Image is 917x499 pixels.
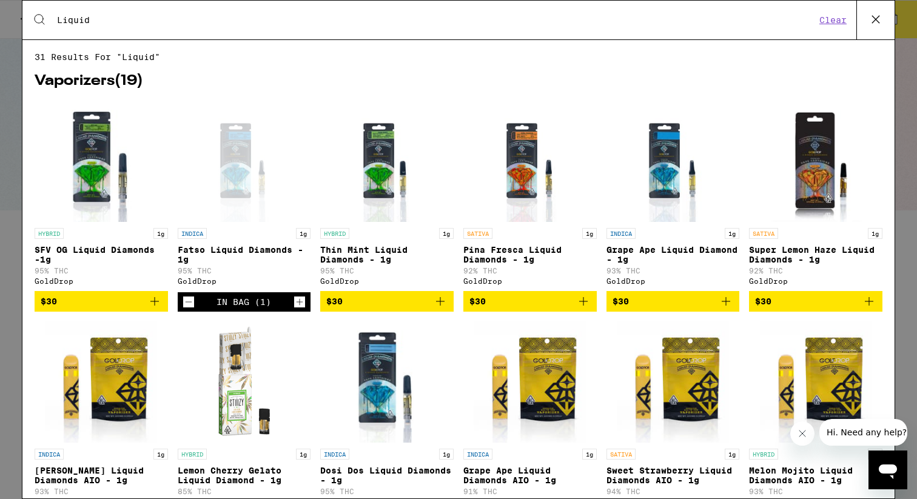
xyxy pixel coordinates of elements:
p: 1g [868,449,882,460]
p: Melon Mojito Liquid Diamonds AIO - 1g [749,466,882,485]
img: GoldDrop - Dosi Dos Liquid Diamonds - 1g [329,321,445,443]
p: 95% THC [35,267,168,275]
p: 1g [868,228,882,239]
img: GoldDrop - King Louis Liquid Diamonds AIO - 1g [45,321,157,443]
p: 91% THC [463,487,597,495]
p: 95% THC [320,267,454,275]
span: $30 [326,296,343,306]
a: Open page for SFV OG Liquid Diamonds -1g from GoldDrop [35,101,168,291]
p: 92% THC [463,267,597,275]
img: GoldDrop - Pina Fresca Liquid Diamonds - 1g [482,101,579,222]
p: Fatso Liquid Diamonds - 1g [178,245,311,264]
button: Decrement [183,296,195,308]
p: INDICA [178,228,207,239]
span: $30 [469,296,486,306]
div: GoldDrop [606,277,740,285]
p: SATIVA [606,449,636,460]
img: GoldDrop - Super Lemon Haze Liquid Diamonds - 1g [758,101,873,222]
p: INDICA [320,449,349,460]
img: GoldDrop - Grape Ape Liquid Diamond - 1g [624,101,721,222]
p: 1g [725,228,739,239]
p: 1g [582,449,597,460]
p: [PERSON_NAME] Liquid Diamonds AIO - 1g [35,466,168,485]
div: GoldDrop [749,277,882,285]
img: GoldDrop - Melon Mojito Liquid Diamonds AIO - 1g [760,321,872,443]
div: GoldDrop [35,277,168,285]
button: Add to bag [320,291,454,312]
p: Lemon Cherry Gelato Liquid Diamond - 1g [178,466,311,485]
p: 1g [439,449,454,460]
p: INDICA [606,228,636,239]
div: GoldDrop [320,277,454,285]
img: GoldDrop - SFV OG Liquid Diamonds -1g [44,101,159,222]
div: GoldDrop [463,277,597,285]
p: 93% THC [606,267,740,275]
p: SATIVA [463,228,492,239]
h2: Vaporizers ( 19 ) [35,74,882,89]
p: 92% THC [749,267,882,275]
p: 94% THC [606,487,740,495]
p: 1g [725,449,739,460]
p: Dosi Dos Liquid Diamonds - 1g [320,466,454,485]
a: Open page for Thin Mint Liquid Diamonds - 1g from GoldDrop [320,101,454,291]
img: STIIIZY - Lemon Cherry Gelato Liquid Diamond - 1g [183,321,304,443]
p: 1g [582,228,597,239]
button: Add to bag [463,291,597,312]
p: INDICA [35,449,64,460]
span: $30 [613,296,629,306]
div: GoldDrop [178,277,311,285]
a: Open page for Super Lemon Haze Liquid Diamonds - 1g from GoldDrop [749,101,882,291]
p: SFV OG Liquid Diamonds -1g [35,245,168,264]
iframe: Close message [790,421,815,446]
p: 1g [153,449,168,460]
p: HYBRID [320,228,349,239]
img: GoldDrop - Thin Mint Liquid Diamonds - 1g [338,101,435,222]
p: INDICA [463,449,492,460]
button: Clear [816,15,850,25]
p: 95% THC [320,487,454,495]
button: Increment [294,296,306,308]
p: SATIVA [749,228,778,239]
p: 1g [296,449,311,460]
p: HYBRID [35,228,64,239]
p: 1g [296,228,311,239]
button: Add to bag [749,291,882,312]
p: Sweet Strawberry Liquid Diamonds AIO - 1g [606,466,740,485]
iframe: Message from company [819,419,907,446]
span: $30 [41,296,57,306]
a: Open page for Fatso Liquid Diamonds - 1g from GoldDrop [178,101,311,292]
p: Grape Ape Liquid Diamonds AIO - 1g [463,466,597,485]
p: HYBRID [749,449,778,460]
button: Add to bag [35,291,168,312]
span: $30 [755,296,771,306]
p: Super Lemon Haze Liquid Diamonds - 1g [749,245,882,264]
button: Add to bag [606,291,740,312]
p: 1g [439,228,454,239]
p: Pina Fresca Liquid Diamonds - 1g [463,245,597,264]
p: 85% THC [178,487,311,495]
iframe: Button to launch messaging window [868,450,907,489]
img: GoldDrop - Sweet Strawberry Liquid Diamonds AIO - 1g [617,321,729,443]
img: GoldDrop - Grape Ape Liquid Diamonds AIO - 1g [474,321,586,443]
p: 93% THC [749,487,882,495]
p: HYBRID [178,449,207,460]
p: 95% THC [178,267,311,275]
input: Search for products & categories [56,15,816,25]
a: Open page for Pina Fresca Liquid Diamonds - 1g from GoldDrop [463,101,597,291]
p: Thin Mint Liquid Diamonds - 1g [320,245,454,264]
a: Open page for Grape Ape Liquid Diamond - 1g from GoldDrop [606,101,740,291]
p: 1g [153,228,168,239]
p: Grape Ape Liquid Diamond - 1g [606,245,740,264]
p: 93% THC [35,487,168,495]
span: 31 results for "Liquid" [35,52,882,62]
div: In Bag (1) [217,297,271,307]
